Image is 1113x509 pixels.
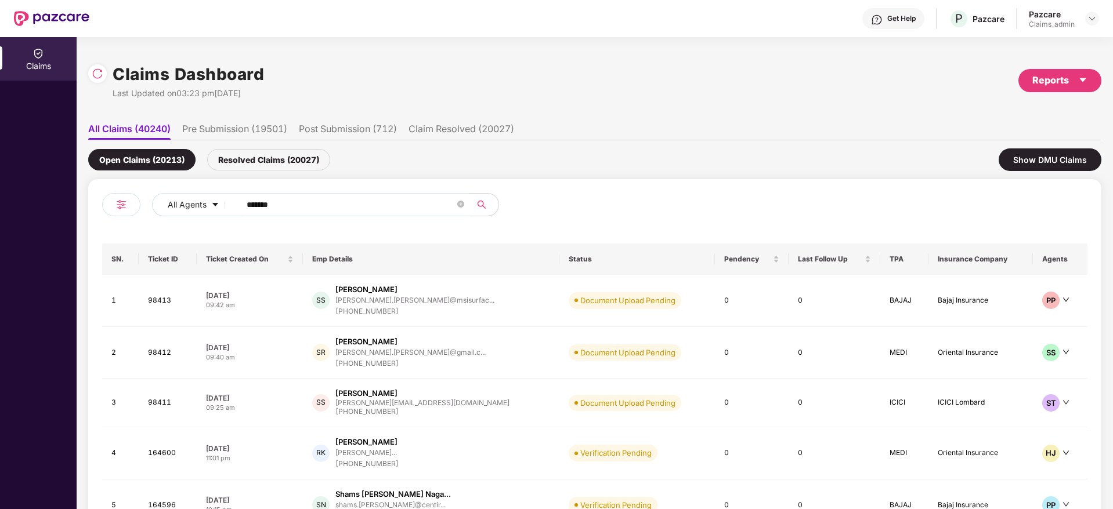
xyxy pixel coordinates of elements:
[789,327,880,379] td: 0
[312,344,330,361] div: SR
[139,275,197,327] td: 98413
[335,501,446,508] div: shams.[PERSON_NAME]@centir...
[880,327,928,379] td: MEDI
[102,243,139,275] th: SN.
[871,14,883,26] img: svg+xml;base64,PHN2ZyBpZD0iSGVscC0zMngzMiIgeG1sbnM9Imh0dHA6Ly93d3cudzMub3JnLzIwMDAvc3ZnIiB3aWR0aD...
[1063,501,1069,508] span: down
[580,347,675,358] div: Document Upload Pending
[335,348,486,356] div: [PERSON_NAME].[PERSON_NAME]@gmail.c...
[88,149,196,170] div: Open Claims (20213)
[102,379,139,427] td: 3
[1029,20,1075,29] div: Claims_admin
[206,443,294,453] div: [DATE]
[114,198,128,212] img: svg+xml;base64,PHN2ZyB4bWxucz0iaHR0cDovL3d3dy53My5vcmcvMjAwMC9zdmciIHdpZHRoPSIyNCIgaGVpZ2h0PSIyNC...
[1029,9,1075,20] div: Pazcare
[139,243,197,275] th: Ticket ID
[887,14,916,23] div: Get Help
[880,379,928,427] td: ICICI
[457,201,464,208] span: close-circle
[139,327,197,379] td: 98412
[928,275,1033,327] td: Bajaj Insurance
[102,427,139,479] td: 4
[1042,445,1060,462] div: HJ
[299,123,397,140] li: Post Submission (712)
[207,149,330,170] div: Resolved Claims (20027)
[206,453,294,463] div: 11:01 pm
[312,292,330,309] div: SS
[580,397,675,409] div: Document Upload Pending
[1063,399,1069,406] span: down
[14,11,89,26] img: New Pazcare Logo
[197,243,303,275] th: Ticket Created On
[335,489,451,500] div: Shams [PERSON_NAME] Naga...
[1087,14,1097,23] img: svg+xml;base64,PHN2ZyBpZD0iRHJvcGRvd24tMzJ4MzIiIHhtbG5zPSJodHRwOi8vd3d3LnczLm9yZy8yMDAwL3N2ZyIgd2...
[211,201,219,210] span: caret-down
[470,200,493,209] span: search
[206,403,294,413] div: 09:25 am
[139,379,197,427] td: 98411
[88,123,171,140] li: All Claims (40240)
[335,449,397,456] div: [PERSON_NAME]...
[955,12,963,26] span: P
[715,243,789,275] th: Pendency
[928,427,1033,479] td: Oriental Insurance
[1033,243,1087,275] th: Agents
[139,427,197,479] td: 164600
[409,123,514,140] li: Claim Resolved (20027)
[580,447,652,459] div: Verification Pending
[312,445,330,462] div: RK
[113,61,264,87] h1: Claims Dashboard
[789,427,880,479] td: 0
[182,123,287,140] li: Pre Submission (19501)
[312,394,330,412] div: SS
[1032,73,1087,88] div: Reports
[724,254,771,264] span: Pendency
[168,198,207,211] span: All Agents
[1042,394,1060,412] div: ST
[880,243,928,275] th: TPA
[335,437,397,448] div: [PERSON_NAME]
[928,327,1033,379] td: Oriental Insurance
[1078,75,1087,85] span: caret-down
[999,148,1101,171] div: Show DMU Claims
[206,290,294,300] div: [DATE]
[32,48,44,59] img: svg+xml;base64,PHN2ZyBpZD0iQ2xhaW0iIHhtbG5zPSJodHRwOi8vd3d3LnczLm9yZy8yMDAwL3N2ZyIgd2lkdGg9IjIwIi...
[715,427,789,479] td: 0
[206,495,294,505] div: [DATE]
[789,275,880,327] td: 0
[102,275,139,327] td: 1
[102,327,139,379] td: 2
[973,13,1004,24] div: Pazcare
[789,243,880,275] th: Last Follow Up
[335,406,509,417] div: [PHONE_NUMBER]
[457,199,464,210] span: close-circle
[152,193,244,216] button: All Agentscaret-down
[715,379,789,427] td: 0
[1042,344,1060,361] div: SS
[798,254,862,264] span: Last Follow Up
[715,327,789,379] td: 0
[928,243,1033,275] th: Insurance Company
[206,343,294,352] div: [DATE]
[206,300,294,310] div: 09:42 am
[580,295,675,306] div: Document Upload Pending
[303,243,559,275] th: Emp Details
[559,243,715,275] th: Status
[1063,348,1069,355] span: down
[206,254,286,264] span: Ticket Created On
[113,87,264,100] div: Last Updated on 03:23 pm[DATE]
[928,379,1033,427] td: ICICI Lombard
[715,275,789,327] td: 0
[335,296,494,304] div: [PERSON_NAME].[PERSON_NAME]@msisurfac...
[880,275,928,327] td: BAJAJ
[92,68,103,79] img: svg+xml;base64,PHN2ZyBpZD0iUmVsb2FkLTMyeDMyIiB4bWxucz0iaHR0cDovL3d3dy53My5vcmcvMjAwMC9zdmciIHdpZH...
[470,193,499,216] button: search
[335,399,509,406] div: [PERSON_NAME][EMAIL_ADDRESS][DOMAIN_NAME]
[206,393,294,403] div: [DATE]
[335,358,486,369] div: [PHONE_NUMBER]
[335,336,397,347] div: [PERSON_NAME]
[335,284,397,295] div: [PERSON_NAME]
[880,427,928,479] td: MEDI
[335,388,397,399] div: [PERSON_NAME]
[789,379,880,427] td: 0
